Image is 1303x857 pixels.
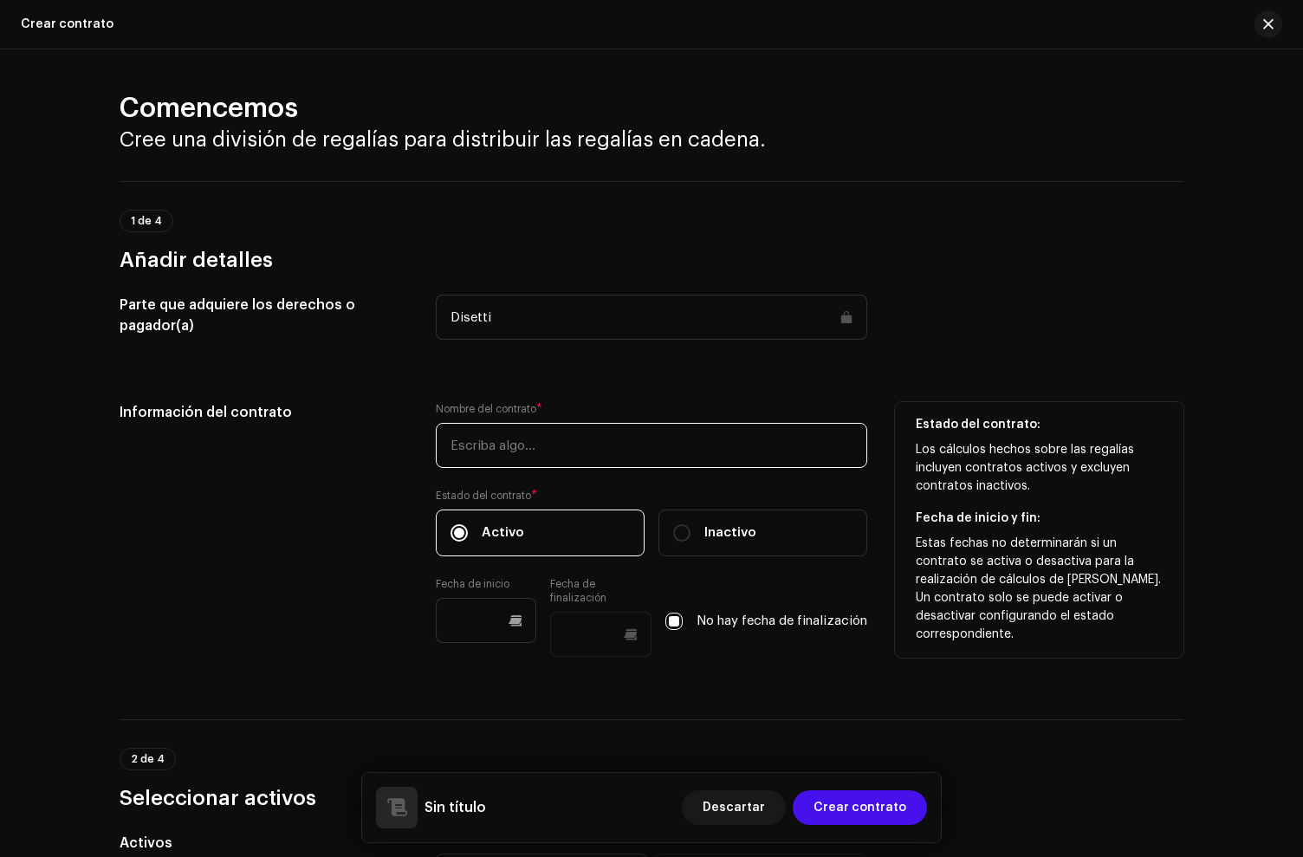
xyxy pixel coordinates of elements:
[550,577,651,605] label: Fecha de finalización
[916,416,1163,434] p: Estado del contrato:
[916,441,1163,496] p: Los cálculos hechos sobre las regalías incluyen contratos activos y excluyen contratos inactivos.
[697,612,867,631] label: No hay fecha de finalización
[916,535,1163,644] p: Estas fechas no determinarán si un contrato se activa o desactiva para la realización de cálculos...
[120,402,408,423] h5: Información del contrato
[120,295,408,336] h5: Parte que adquiere los derechos o pagador(a)
[482,523,524,542] span: Activo
[425,797,486,818] h5: Sin título
[120,126,1183,153] h3: Cree una división de regalías para distribuir las regalías en cadena.
[436,402,542,416] label: Nombre del contrato
[703,790,765,825] span: Descartar
[120,833,408,854] h5: Activos
[682,790,786,825] button: Descartar
[120,784,1183,812] h3: Seleccionar activos
[436,577,509,591] label: Fecha de inicio
[916,510,1163,528] p: Fecha de inicio y fin:
[436,489,867,503] label: Estado del contrato
[436,423,867,468] input: Escriba algo...
[793,790,927,825] button: Crear contrato
[120,246,1183,274] h3: Añadir detalles
[814,790,906,825] span: Crear contrato
[704,523,756,542] span: Inactivo
[120,91,1183,126] h2: Comencemos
